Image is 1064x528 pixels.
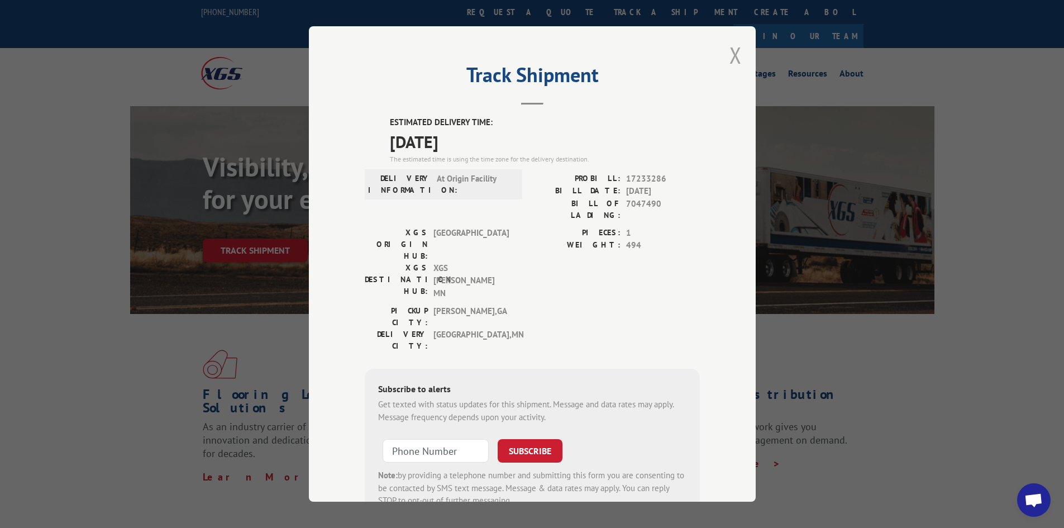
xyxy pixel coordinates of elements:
[626,239,700,252] span: 494
[626,173,700,185] span: 17233286
[365,262,428,300] label: XGS DESTINATION HUB:
[365,227,428,262] label: XGS ORIGIN HUB:
[390,154,700,164] div: The estimated time is using the time zone for the delivery destination.
[433,227,509,262] span: [GEOGRAPHIC_DATA]
[378,382,686,398] div: Subscribe to alerts
[1017,483,1051,517] div: Open chat
[532,185,621,198] label: BILL DATE:
[532,173,621,185] label: PROBILL:
[378,469,686,507] div: by providing a telephone number and submitting this form you are consenting to be contacted by SM...
[532,227,621,240] label: PIECES:
[626,185,700,198] span: [DATE]
[433,329,509,352] span: [GEOGRAPHIC_DATA] , MN
[378,470,398,481] strong: Note:
[626,198,700,221] span: 7047490
[390,129,700,154] span: [DATE]
[729,40,742,70] button: Close modal
[532,239,621,252] label: WEIGHT:
[383,439,489,463] input: Phone Number
[368,173,431,196] label: DELIVERY INFORMATION:
[498,439,562,463] button: SUBSCRIBE
[365,305,428,329] label: PICKUP CITY:
[378,398,686,424] div: Get texted with status updates for this shipment. Message and data rates may apply. Message frequ...
[626,227,700,240] span: 1
[437,173,512,196] span: At Origin Facility
[390,116,700,129] label: ESTIMATED DELIVERY TIME:
[433,262,509,300] span: XGS [PERSON_NAME] MN
[433,305,509,329] span: [PERSON_NAME] , GA
[365,67,700,88] h2: Track Shipment
[365,329,428,352] label: DELIVERY CITY:
[532,198,621,221] label: BILL OF LADING:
